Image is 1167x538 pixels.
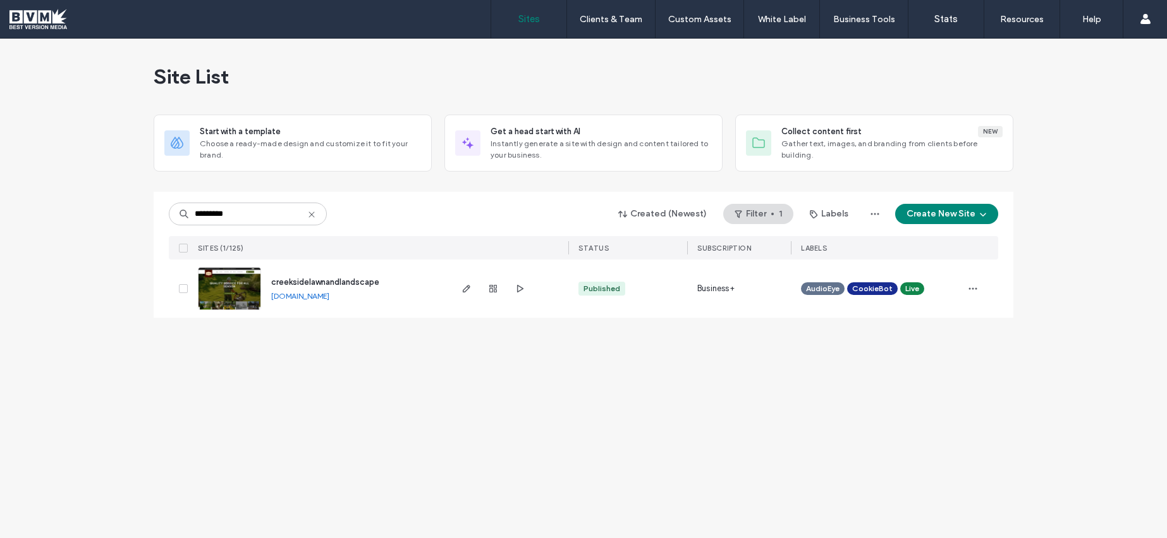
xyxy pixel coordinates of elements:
[491,138,712,161] span: Instantly generate a site with design and content tailored to your business.
[978,126,1003,137] div: New
[271,291,329,301] a: [DOMAIN_NAME]
[798,204,860,224] button: Labels
[806,283,840,294] span: AudioEye
[444,115,723,172] div: Get a head start with AIInstantly generate a site with design and content tailored to your business.
[781,125,862,138] span: Collect content first
[668,14,731,25] label: Custom Assets
[608,204,718,224] button: Created (Newest)
[723,204,793,224] button: Filter1
[852,283,893,294] span: CookieBot
[1113,481,1158,529] iframe: Chat
[578,244,609,253] span: STATUS
[801,244,827,253] span: LABELS
[154,115,432,172] div: Start with a templateChoose a ready-made design and customize it to fit your brand.
[491,125,580,138] span: Get a head start with AI
[518,13,540,25] label: Sites
[735,115,1013,172] div: Collect content firstNewGather text, images, and branding from clients before building.
[200,138,421,161] span: Choose a ready-made design and customize it to fit your brand.
[271,277,379,287] a: creeksidelawnandlandscape
[697,244,751,253] span: SUBSCRIPTION
[198,244,244,253] span: SITES (1/125)
[583,283,620,294] div: Published
[200,125,281,138] span: Start with a template
[895,204,998,224] button: Create New Site
[1082,14,1101,25] label: Help
[580,14,642,25] label: Clients & Team
[934,13,958,25] label: Stats
[833,14,895,25] label: Business Tools
[758,14,806,25] label: White Label
[905,283,919,294] span: Live
[154,64,229,89] span: Site List
[1000,14,1044,25] label: Resources
[697,282,735,295] span: Business+
[781,138,1003,161] span: Gather text, images, and branding from clients before building.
